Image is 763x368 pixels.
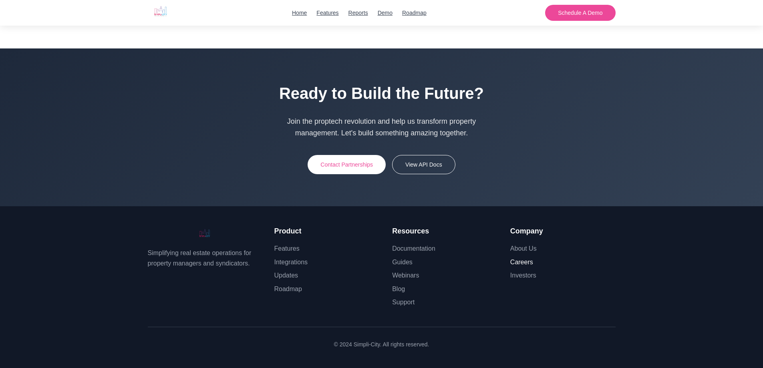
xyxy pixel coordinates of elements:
img: Simplicity Logo [148,2,173,21]
a: Support [392,299,415,306]
p: Simplifying real estate operations for property managers and syndicators. [148,248,262,268]
a: Roadmap [274,286,302,292]
a: Features [316,8,338,17]
a: Home [292,8,307,17]
a: Webinars [392,272,419,279]
button: Schedule A Demo [545,5,615,21]
a: Contact Partnerships [308,155,386,174]
a: Demo [378,8,393,17]
p: © 2024 Simpli-City. All rights reserved. [148,340,616,349]
a: Roadmap [402,8,427,17]
a: About Us [510,245,537,252]
a: Guides [392,259,413,265]
a: View API Docs [392,155,455,174]
a: Integrations [274,259,308,265]
h3: Product [274,225,380,237]
a: Updates [274,272,298,279]
p: Join the proptech revolution and help us transform property management. Let's build something ama... [279,116,484,139]
a: Careers [510,259,533,265]
a: Documentation [392,245,435,252]
a: Investors [510,272,536,279]
a: Reports [348,8,368,17]
a: Features [274,245,300,252]
a: Blog [392,286,405,292]
img: Simplicity Logo [148,225,262,241]
h2: Ready to Build the Future? [148,80,616,106]
h3: Resources [392,225,497,237]
h3: Company [510,225,616,237]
